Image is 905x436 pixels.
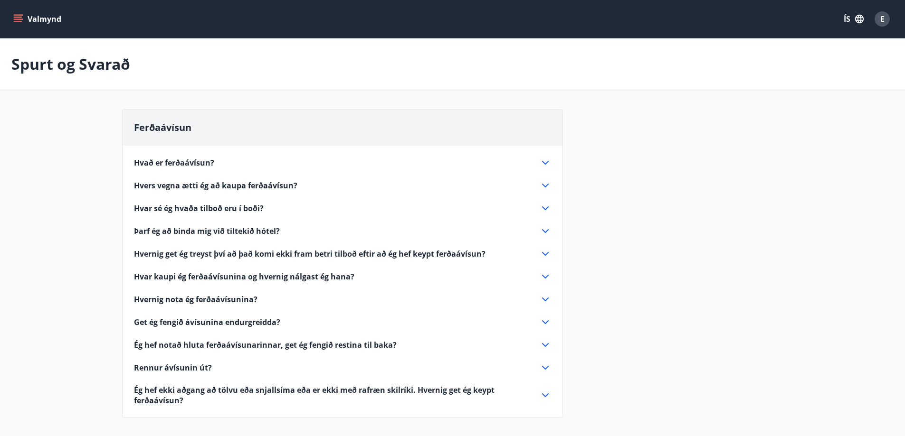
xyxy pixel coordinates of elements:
div: Ég hef notað hluta ferðaávísunarinnar, get ég fengið restina til baka? [134,339,551,351]
span: Ég hef notað hluta ferðaávísunarinnar, get ég fengið restina til baka? [134,340,397,350]
div: Ég hef ekki aðgang að tölvu eða snjallsíma eða er ekki með rafræn skilríki. Hvernig get ég keypt ... [134,385,551,406]
span: Get ég fengið ávísunina endurgreidda? [134,317,280,327]
span: Ég hef ekki aðgang að tölvu eða snjallsíma eða er ekki með rafræn skilríki. Hvernig get ég keypt ... [134,385,528,406]
div: Þarf ég að binda mig við tiltekið hótel? [134,225,551,237]
div: Hvernig nota ég ferðaávísunina? [134,294,551,305]
div: Hvar kaupi ég ferðaávísunina og hvernig nálgast ég hana? [134,271,551,282]
div: Get ég fengið ávísunina endurgreidda? [134,316,551,328]
div: Hvað er ferðaávísun? [134,157,551,168]
span: Hvernig nota ég ferðaávísunina? [134,294,257,305]
p: Spurt og Svarað [11,54,130,74]
button: menu [11,10,65,28]
span: Hvers vegna ætti ég að kaupa ferðaávísun? [134,180,297,191]
button: ÍS [838,10,869,28]
div: Hvernig get ég treyst því að það komi ekki fram betri tilboð eftir að ég hef keypt ferðaávísun? [134,248,551,260]
div: Hvar sé ég hvaða tilboð eru í boði? [134,203,551,214]
span: E [880,14,885,24]
span: Hvernig get ég treyst því að það komi ekki fram betri tilboð eftir að ég hef keypt ferðaávísun? [134,249,486,259]
span: Hvar sé ég hvaða tilboð eru í boði? [134,203,264,213]
div: Hvers vegna ætti ég að kaupa ferðaávísun? [134,180,551,191]
span: Rennur ávísunin út? [134,362,212,373]
span: Þarf ég að binda mig við tiltekið hótel? [134,226,280,236]
button: E [871,8,894,30]
span: Hvar kaupi ég ferðaávísunina og hvernig nálgast ég hana? [134,271,354,282]
div: Rennur ávísunin út? [134,362,551,373]
span: Ferðaávísun [134,121,191,134]
span: Hvað er ferðaávísun? [134,158,214,168]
